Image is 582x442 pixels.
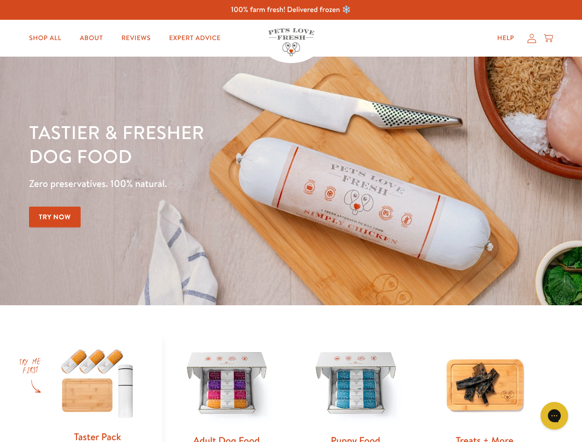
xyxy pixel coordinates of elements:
[162,29,228,47] a: Expert Advice
[29,175,378,192] p: Zero preservatives. 100% natural.
[268,28,314,56] img: Pets Love Fresh
[536,399,573,433] iframe: Gorgias live chat messenger
[114,29,158,47] a: Reviews
[29,120,378,168] h1: Tastier & fresher dog food
[72,29,110,47] a: About
[490,29,522,47] a: Help
[22,29,69,47] a: Shop All
[29,207,81,227] a: Try Now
